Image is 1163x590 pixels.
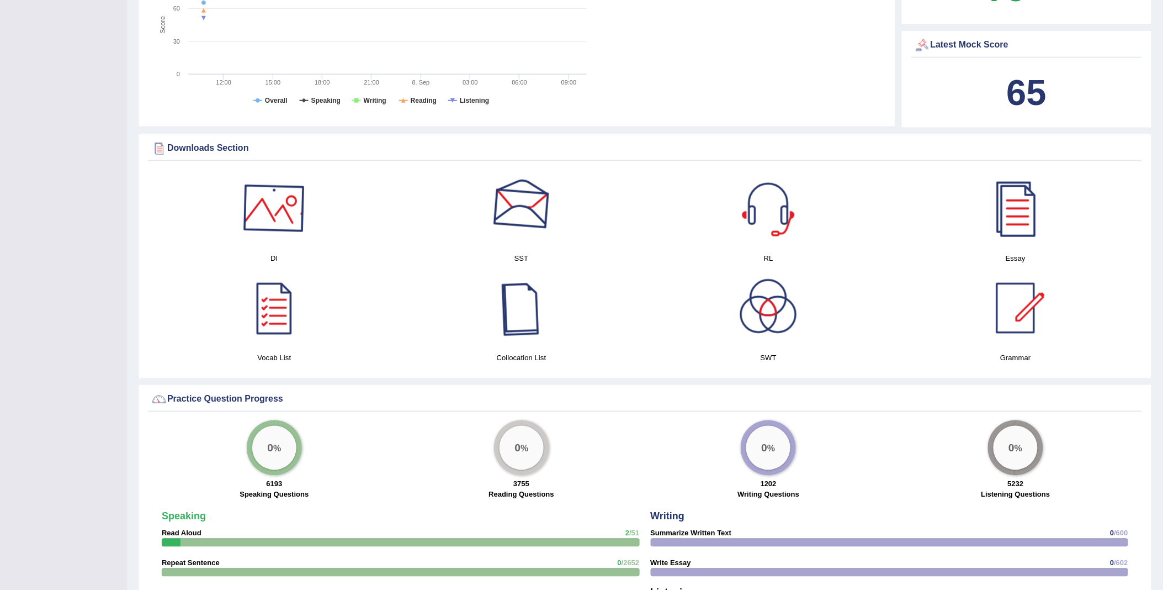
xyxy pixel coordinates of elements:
div: % [994,426,1038,470]
text: 30 [173,38,180,45]
big: 0 [1009,442,1015,454]
strong: 6193 [266,480,282,488]
strong: Read Aloud [162,529,201,538]
big: 0 [267,442,273,454]
span: 0 [618,559,622,567]
tspan: Listening [460,97,489,104]
label: Reading Questions [488,489,554,500]
div: Practice Question Progress [151,391,1139,408]
tspan: Writing [364,97,386,104]
tspan: 8. Sep [412,79,430,86]
strong: 5232 [1008,480,1024,488]
text: 12:00 [216,79,231,86]
text: 21:00 [364,79,379,86]
strong: Write Essay [651,559,691,567]
span: 0 [1110,529,1114,538]
span: /602 [1114,559,1128,567]
text: 60 [173,5,180,12]
tspan: Score [159,16,167,34]
text: 0 [177,71,180,77]
tspan: Reading [411,97,437,104]
label: Writing Questions [738,489,800,500]
strong: 3755 [513,480,529,488]
strong: Summarize Written Text [651,529,732,538]
div: Downloads Section [151,140,1139,157]
text: 06:00 [512,79,528,86]
strong: Repeat Sentence [162,559,220,567]
text: 15:00 [265,79,281,86]
h4: SST [403,252,640,264]
label: Listening Questions [981,489,1050,500]
h4: Essay [898,252,1134,264]
h4: Grammar [898,352,1134,364]
strong: 1202 [761,480,777,488]
h4: RL [651,252,887,264]
h4: Collocation List [403,352,640,364]
tspan: Overall [265,97,288,104]
div: Latest Mock Score [914,37,1139,54]
span: 0 [1110,559,1114,567]
span: /600 [1114,529,1128,538]
label: Speaking Questions [240,489,309,500]
div: % [252,426,296,470]
div: % [746,426,790,470]
span: /2652 [622,559,640,567]
text: 18:00 [315,79,330,86]
b: 65 [1007,72,1047,113]
div: % [500,426,544,470]
h4: Vocab List [156,352,392,364]
h4: DI [156,252,392,264]
h4: SWT [651,352,887,364]
strong: Speaking [162,511,206,522]
tspan: Speaking [311,97,341,104]
strong: Writing [651,511,685,522]
text: 09:00 [561,79,577,86]
big: 0 [762,442,768,454]
span: 2 [625,529,629,538]
text: 03:00 [463,79,478,86]
big: 0 [514,442,521,454]
span: /51 [629,529,639,538]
